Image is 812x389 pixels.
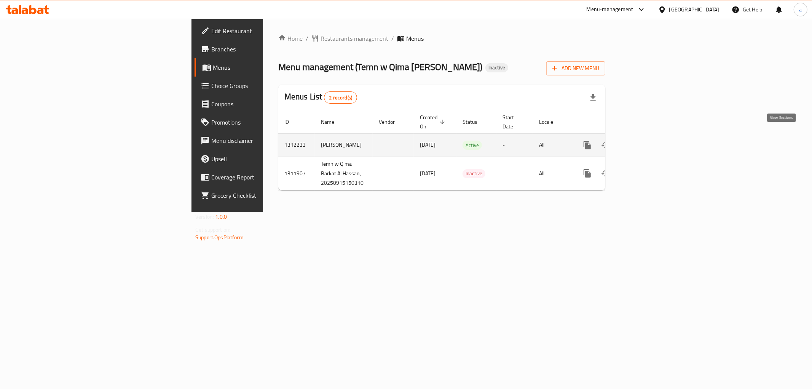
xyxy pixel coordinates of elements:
[195,232,244,242] a: Support.OpsPlatform
[420,113,447,131] span: Created On
[324,94,357,101] span: 2 record(s)
[315,157,373,190] td: Temn w Qima Barkat Al Hassan, 20250915150310
[211,45,321,54] span: Branches
[485,64,508,71] span: Inactive
[463,141,482,150] span: Active
[315,133,373,157] td: [PERSON_NAME]
[420,168,436,178] span: [DATE]
[195,212,214,222] span: Version:
[578,136,597,154] button: more
[195,186,327,205] a: Grocery Checklist
[213,63,321,72] span: Menus
[587,5,633,14] div: Menu-management
[321,117,344,126] span: Name
[211,191,321,200] span: Grocery Checklist
[379,117,405,126] span: Vendor
[211,136,321,145] span: Menu disclaimer
[211,26,321,35] span: Edit Restaurant
[195,40,327,58] a: Branches
[284,91,357,104] h2: Menus List
[584,88,602,107] div: Export file
[195,168,327,186] a: Coverage Report
[391,34,394,43] li: /
[195,150,327,168] a: Upsell
[195,131,327,150] a: Menu disclaimer
[533,157,572,190] td: All
[578,164,597,182] button: more
[195,113,327,131] a: Promotions
[215,212,227,222] span: 1.0.0
[496,133,533,157] td: -
[278,34,605,43] nav: breadcrumb
[546,61,605,75] button: Add New Menu
[195,77,327,95] a: Choice Groups
[324,91,357,104] div: Total records count
[406,34,424,43] span: Menus
[503,113,524,131] span: Start Date
[211,154,321,163] span: Upsell
[597,136,615,154] button: Change Status
[463,117,487,126] span: Status
[311,34,388,43] a: Restaurants management
[211,99,321,109] span: Coupons
[552,64,599,73] span: Add New Menu
[278,58,482,75] span: Menu management ( Temn w Qima [PERSON_NAME] )
[572,110,657,134] th: Actions
[669,5,719,14] div: [GEOGRAPHIC_DATA]
[195,58,327,77] a: Menus
[195,95,327,113] a: Coupons
[420,140,436,150] span: [DATE]
[195,225,230,235] span: Get support on:
[533,133,572,157] td: All
[799,5,802,14] span: a
[211,173,321,182] span: Coverage Report
[211,118,321,127] span: Promotions
[195,22,327,40] a: Edit Restaurant
[278,110,657,190] table: enhanced table
[211,81,321,90] span: Choice Groups
[485,63,508,72] div: Inactive
[539,117,563,126] span: Locale
[321,34,388,43] span: Restaurants management
[463,169,485,178] span: Inactive
[284,117,299,126] span: ID
[496,157,533,190] td: -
